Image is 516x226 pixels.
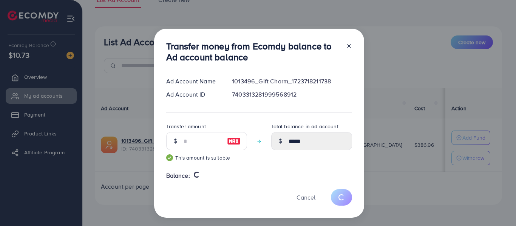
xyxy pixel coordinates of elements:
[160,77,226,86] div: Ad Account Name
[287,189,325,205] button: Cancel
[271,123,338,130] label: Total balance in ad account
[166,41,340,63] h3: Transfer money from Ecomdy balance to Ad account balance
[297,193,315,201] span: Cancel
[166,154,173,161] img: guide
[227,137,241,146] img: image
[166,154,247,161] small: This amount is suitable
[226,77,358,86] div: 1013496_Gift Charm_1723718211738
[226,90,358,99] div: 7403313281999568912
[484,192,510,220] iframe: Chat
[166,123,206,130] label: Transfer amount
[166,171,190,180] span: Balance:
[160,90,226,99] div: Ad Account ID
